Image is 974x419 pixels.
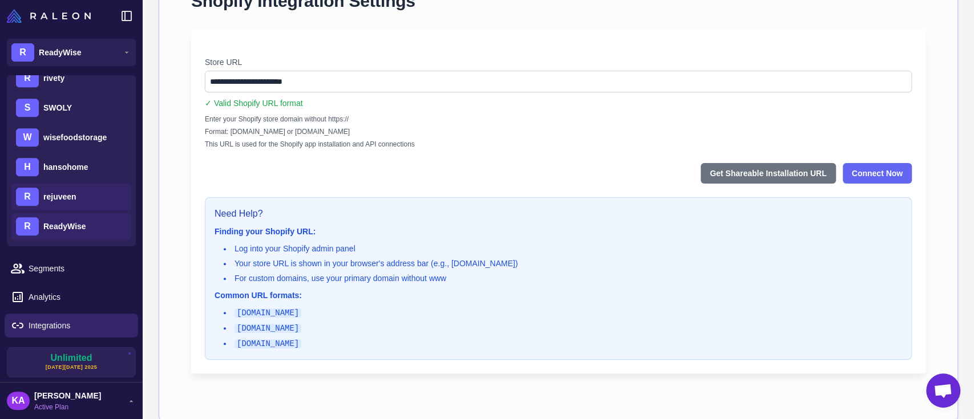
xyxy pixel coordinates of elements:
span: SWOLY [43,101,72,114]
span: hansohome [43,161,88,173]
a: Chats [5,114,138,138]
a: Raleon Logo [7,9,95,23]
span: Integrations [29,319,129,332]
code: [DOMAIN_NAME] [235,324,301,333]
span: Enter your Shopify store domain without https:// [205,114,912,124]
span: Active Plan [34,402,101,412]
a: Campaigns [5,200,138,223]
span: rivety [43,72,64,84]
span: ReadyWise [43,220,86,233]
strong: Finding your Shopify URL: [215,227,316,236]
code: [DOMAIN_NAME] [235,308,301,318]
span: rejuveen [43,190,76,203]
h3: Need Help? [215,207,902,221]
a: Knowledge [5,143,138,166]
div: S [16,99,39,117]
a: Calendar [5,228,138,252]
li: Your store URL is shown in your browser's address bar (e.g., [DOMAIN_NAME]) [224,257,902,270]
a: Email Design [5,171,138,195]
span: This URL is used for the Shopify app installation and API connections [205,139,912,149]
li: Log into your Shopify admin panel [224,242,902,255]
li: For custom domains, use your primary domain without www [224,272,902,284]
a: Integrations [5,314,138,337]
code: [DOMAIN_NAME] [235,339,301,348]
div: H [16,158,39,176]
a: Analytics [5,285,138,309]
span: Segments [29,262,129,275]
span: [PERSON_NAME] [34,389,101,402]
div: R [16,69,39,87]
div: R [16,217,39,235]
div: ✓ Valid Shopify URL format [205,97,912,109]
span: Unlimited [51,353,92,363]
button: Get Shareable Installation URL [701,163,836,184]
span: [DATE][DATE] 2025 [46,364,98,372]
img: Raleon Logo [7,9,91,23]
button: RReadyWise [7,39,136,66]
a: Segments [5,257,138,280]
div: R [11,43,34,62]
span: wisefoodstorage [43,131,107,144]
div: KA [7,392,30,410]
span: Analytics [29,291,129,303]
button: Connect Now [843,163,912,184]
span: ReadyWise [39,46,82,59]
span: Format: [DOMAIN_NAME] or [DOMAIN_NAME] [205,127,912,137]
label: Store URL [205,56,912,68]
div: Open chat [926,373,960,408]
div: W [16,128,39,147]
div: R [16,188,39,206]
strong: Common URL formats: [215,291,302,300]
